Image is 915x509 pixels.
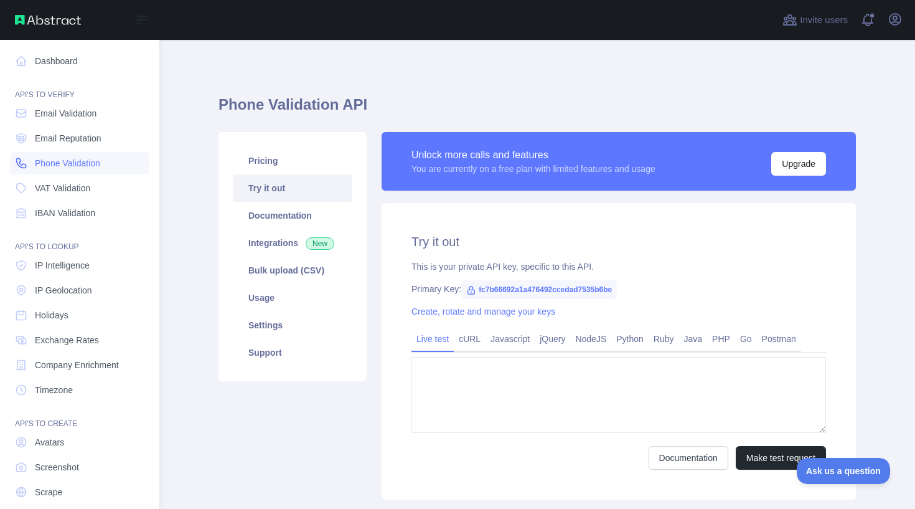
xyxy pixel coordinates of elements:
button: Make test request [736,446,826,470]
h2: Try it out [411,233,826,250]
span: Timezone [35,384,73,396]
a: Timezone [10,379,149,401]
a: IBAN Validation [10,202,149,224]
span: Email Validation [35,107,96,120]
span: VAT Validation [35,182,90,194]
span: Scrape [35,486,62,498]
a: Avatars [10,431,149,454]
a: Support [233,339,352,366]
span: fc7b66692a1a476492ccedad7535b6be [461,280,617,299]
a: Create, rotate and manage your keys [411,307,555,316]
a: Postman [757,329,801,349]
span: Avatars [35,436,64,449]
span: Phone Validation [35,157,100,169]
img: Abstract API [15,15,81,25]
a: Try it out [233,174,352,202]
div: API'S TO CREATE [10,404,149,429]
a: Documentation [233,202,352,229]
a: Javascript [486,329,535,349]
span: Company Enrichment [35,359,119,371]
button: Upgrade [771,152,826,176]
div: This is your private API key, specific to this API. [411,260,826,273]
a: Ruby [649,329,679,349]
div: You are currently on a free plan with limited features and usage [411,163,655,175]
span: Screenshot [35,461,79,473]
a: IP Geolocation [10,279,149,302]
a: Pricing [233,147,352,174]
a: Scrape [10,481,149,503]
a: Settings [233,312,352,339]
a: VAT Validation [10,177,149,199]
a: Integrations New [233,229,352,257]
a: NodeJS [570,329,611,349]
div: Primary Key: [411,283,826,295]
span: IP Intelligence [35,259,90,272]
a: cURL [454,329,486,349]
span: Holidays [35,309,68,321]
a: Documentation [649,446,728,470]
a: Live test [411,329,454,349]
div: Unlock more calls and features [411,148,655,163]
div: API'S TO LOOKUP [10,227,149,252]
a: IP Intelligence [10,254,149,277]
span: New [306,237,334,250]
span: Email Reputation [35,132,101,145]
a: Dashboard [10,50,149,72]
h1: Phone Validation API [218,95,856,125]
a: Phone Validation [10,152,149,174]
span: Invite users [800,13,848,27]
span: IP Geolocation [35,284,92,297]
a: Python [611,329,649,349]
a: Email Validation [10,102,149,125]
span: Exchange Rates [35,334,99,346]
button: Invite users [780,10,850,30]
a: Go [735,329,757,349]
iframe: Toggle Customer Support [797,458,890,484]
span: IBAN Validation [35,207,95,219]
a: jQuery [535,329,570,349]
div: API'S TO VERIFY [10,75,149,100]
a: Java [679,329,708,349]
a: Holidays [10,304,149,326]
a: PHP [707,329,735,349]
a: Bulk upload (CSV) [233,257,352,284]
a: Company Enrichment [10,354,149,376]
a: Usage [233,284,352,312]
a: Screenshot [10,456,149,478]
a: Exchange Rates [10,329,149,351]
a: Email Reputation [10,127,149,150]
